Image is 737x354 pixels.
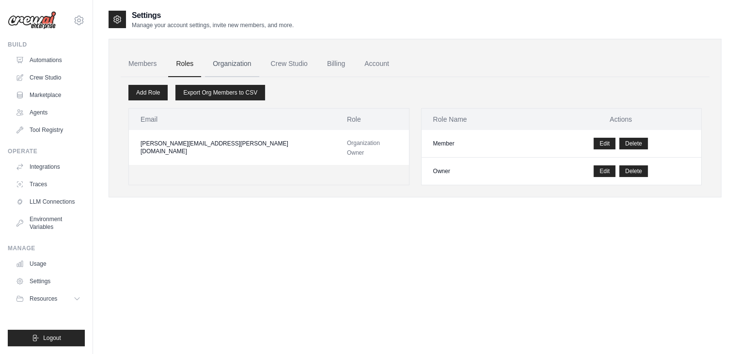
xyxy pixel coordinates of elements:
[12,274,85,289] a: Settings
[8,244,85,252] div: Manage
[175,85,265,100] a: Export Org Members to CSV
[12,87,85,103] a: Marketplace
[319,51,353,77] a: Billing
[357,51,397,77] a: Account
[12,70,85,85] a: Crew Studio
[132,21,294,29] p: Manage your account settings, invite new members, and more.
[129,130,335,165] td: [PERSON_NAME][EMAIL_ADDRESS][PERSON_NAME][DOMAIN_NAME]
[12,177,85,192] a: Traces
[422,130,541,158] td: Member
[263,51,315,77] a: Crew Studio
[12,291,85,306] button: Resources
[12,159,85,175] a: Integrations
[335,109,409,130] th: Role
[594,165,615,177] a: Edit
[43,334,61,342] span: Logout
[8,330,85,346] button: Logout
[128,85,168,100] a: Add Role
[121,51,164,77] a: Members
[132,10,294,21] h2: Settings
[422,158,541,185] td: Owner
[540,109,701,130] th: Actions
[8,11,56,30] img: Logo
[168,51,201,77] a: Roles
[12,52,85,68] a: Automations
[12,211,85,235] a: Environment Variables
[619,138,648,149] button: Delete
[12,256,85,272] a: Usage
[129,109,335,130] th: Email
[12,105,85,120] a: Agents
[30,295,57,303] span: Resources
[594,138,615,149] a: Edit
[619,165,648,177] button: Delete
[12,194,85,209] a: LLM Connections
[205,51,259,77] a: Organization
[12,122,85,138] a: Tool Registry
[8,147,85,155] div: Operate
[347,140,380,156] span: Organization Owner
[422,109,541,130] th: Role Name
[8,41,85,48] div: Build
